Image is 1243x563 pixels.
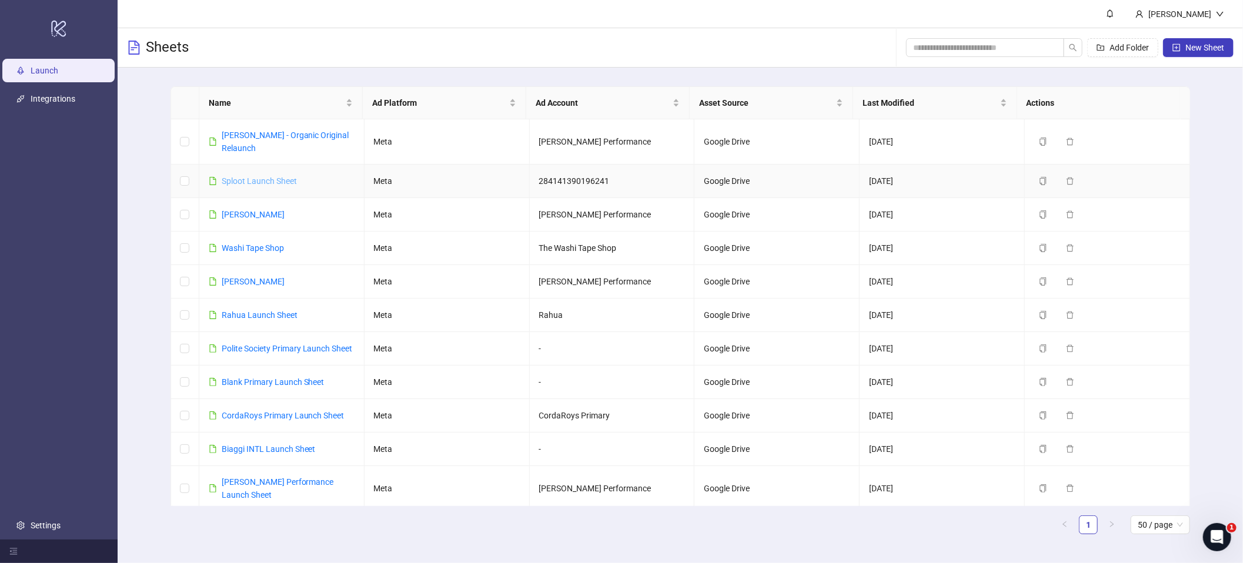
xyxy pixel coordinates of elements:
td: [DATE] [860,198,1025,232]
li: Previous Page [1055,515,1074,534]
td: [PERSON_NAME] Performance [530,198,695,232]
td: [DATE] [860,399,1025,433]
td: Meta [365,332,530,366]
td: [DATE] [860,433,1025,466]
span: user [1135,10,1144,18]
td: Meta [365,165,530,198]
td: Meta [365,119,530,165]
span: delete [1066,344,1074,353]
span: file [209,138,217,146]
a: Settings [31,521,61,530]
span: copy [1039,378,1047,386]
span: file [209,210,217,219]
td: 284141390196241 [530,165,695,198]
iframe: Intercom live chat [1203,523,1231,551]
a: [PERSON_NAME] [222,277,285,286]
td: Meta [365,232,530,265]
span: down [1216,10,1224,18]
td: [PERSON_NAME] Performance [530,119,695,165]
td: Meta [365,366,530,399]
a: Blank Primary Launch Sheet [222,377,325,387]
span: New Sheet [1185,43,1224,52]
span: file [209,311,217,319]
span: left [1061,521,1068,528]
td: Meta [365,198,530,232]
span: copy [1039,445,1047,453]
span: Ad Platform [372,96,507,109]
td: Meta [365,265,530,299]
td: Google Drive [694,198,860,232]
span: delete [1066,277,1074,286]
a: Integrations [31,94,75,103]
span: copy [1039,344,1047,353]
span: right [1108,521,1115,528]
a: Sploot Launch Sheet [222,176,297,186]
button: New Sheet [1163,38,1234,57]
span: file [209,378,217,386]
td: [DATE] [860,265,1025,299]
td: [DATE] [860,165,1025,198]
th: Asset Source [690,87,853,119]
span: Name [209,96,343,109]
span: delete [1066,445,1074,453]
li: 1 [1079,515,1098,534]
span: delete [1066,177,1074,185]
span: delete [1066,378,1074,386]
td: Google Drive [694,299,860,332]
td: Google Drive [694,433,860,466]
span: file [209,177,217,185]
span: delete [1066,311,1074,319]
span: Ad Account [536,96,670,109]
td: Google Drive [694,119,860,165]
button: Add Folder [1087,38,1158,57]
span: menu-fold [9,547,18,555]
td: Meta [365,466,530,511]
a: Biaggi INTL Launch Sheet [222,444,316,454]
td: Google Drive [694,366,860,399]
td: Meta [365,299,530,332]
span: file [209,484,217,492]
th: Ad Account [526,87,690,119]
th: Actions [1017,87,1181,119]
a: [PERSON_NAME] [222,210,285,219]
a: Polite Society Primary Launch Sheet [222,344,353,353]
a: [PERSON_NAME] Performance Launch Sheet [222,477,334,500]
span: copy [1039,244,1047,252]
td: Meta [365,399,530,433]
span: 50 / page [1138,516,1183,534]
li: Next Page [1102,515,1121,534]
td: - [530,366,695,399]
th: Name [199,87,363,119]
button: left [1055,515,1074,534]
span: copy [1039,210,1047,219]
td: Meta [365,433,530,466]
td: Google Drive [694,165,860,198]
span: delete [1066,244,1074,252]
div: [PERSON_NAME] [1144,8,1216,21]
span: file [209,277,217,286]
span: bell [1106,9,1114,18]
a: Rahua Launch Sheet [222,310,298,320]
span: delete [1066,484,1074,492]
td: [DATE] [860,466,1025,511]
span: file [209,411,217,420]
td: CordaRoys Primary [530,399,695,433]
span: Asset Source [699,96,834,109]
a: Launch [31,66,58,75]
span: Add Folder [1110,43,1149,52]
a: Washi Tape Shop [222,243,284,253]
span: copy [1039,411,1047,420]
td: - [530,433,695,466]
th: Ad Platform [363,87,526,119]
span: copy [1039,484,1047,492]
td: [DATE] [860,232,1025,265]
span: search [1069,43,1077,52]
td: Google Drive [694,232,860,265]
span: copy [1039,277,1047,286]
span: delete [1066,411,1074,420]
a: 1 [1080,516,1097,534]
span: file [209,244,217,252]
td: The Washi Tape Shop [530,232,695,265]
span: Last Modified [863,96,997,109]
td: Google Drive [694,332,860,366]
